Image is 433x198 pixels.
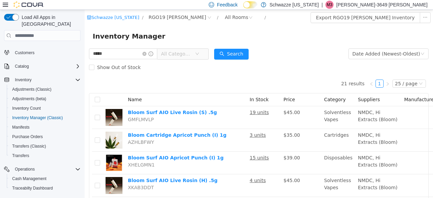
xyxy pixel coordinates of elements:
[12,153,29,158] span: Transfers
[12,48,81,57] span: Customers
[199,87,210,92] span: Price
[7,94,83,104] button: Adjustments (beta)
[199,168,215,173] span: $45.00
[327,1,333,9] span: M3
[237,164,271,187] td: Solventless Vapes
[12,106,41,111] span: Inventory Count
[217,1,237,8] span: Feedback
[12,185,53,191] span: Traceabilty Dashboard
[9,152,81,160] span: Transfers
[285,72,289,76] i: icon: left
[9,104,44,112] a: Inventory Count
[64,4,121,11] span: RGO19 Hobbs
[1,164,83,174] button: Operations
[283,70,291,78] li: Previous Page
[243,1,257,8] input: Dark Mode
[111,42,115,47] i: icon: down
[9,142,49,150] a: Transfers (Classic)
[268,39,336,49] div: Date Added (Newest-Oldest)
[64,42,69,46] i: icon: info-circle
[12,87,51,92] span: Adjustments (Classic)
[140,2,164,13] div: All Rooms
[7,104,83,113] button: Inventory Count
[9,133,46,141] a: Purchase Orders
[336,42,340,47] i: icon: down
[21,99,38,116] img: Bloom Surf AIO Live Rosin (S) .5g hero shot
[7,132,83,141] button: Purchase Orders
[320,87,351,92] span: Manufacturer
[273,145,313,158] span: NMDC, Hi Extracts (Bloom)
[237,96,271,119] td: Solventless Vapes
[130,39,164,50] button: icon: searchSearch
[43,87,57,92] span: Name
[9,95,49,103] a: Adjustments (beta)
[325,1,334,9] div: Michael-3649 Morefield
[43,100,132,105] a: Bloom Surf AIO Live Rosin (S) .5g
[270,1,319,9] p: Schwazze [US_STATE]
[335,2,346,13] button: icon: ellipsis
[9,123,32,131] a: Manifests
[12,76,34,84] button: Inventory
[7,113,83,123] button: Inventory Manager (Classic)
[12,62,81,70] span: Catalog
[7,85,83,94] button: Adjustments (Classic)
[7,141,83,151] button: Transfers (Classic)
[180,5,181,10] span: /
[9,133,81,141] span: Purchase Orders
[273,168,313,180] span: NMDC, Hi Extracts (Bloom)
[321,1,323,9] p: |
[199,123,215,128] span: $35.00
[12,62,31,70] button: Catalog
[43,145,139,151] a: Bloom Surf AIO Apricot Punch (I) 1g
[76,41,107,47] span: All Categories
[7,183,83,193] button: Traceabilty Dashboard
[301,72,305,76] i: icon: right
[14,1,44,8] img: Cova
[273,123,313,135] span: NMDC, Hi Extracts (Bloom)
[9,95,81,103] span: Adjustments (beta)
[58,42,62,46] i: icon: close-circle
[43,130,70,135] span: AZHLBFWY
[2,5,7,10] i: icon: shop
[311,70,333,78] div: 25 / page
[15,77,31,83] span: Inventory
[132,5,134,10] span: /
[7,174,83,183] button: Cash Management
[12,134,43,139] span: Purchase Orders
[12,125,29,130] span: Manifests
[9,184,81,192] span: Traceabilty Dashboard
[9,123,81,131] span: Manifests
[15,64,29,69] span: Catalog
[43,123,142,128] a: Bloom Cartridge Apricot Punch (I) 1g
[299,70,307,78] li: Next Page
[12,165,81,173] span: Operations
[240,87,261,92] span: Category
[336,1,428,9] p: [PERSON_NAME]-3649 [PERSON_NAME]
[237,119,271,142] td: Cartridges
[21,145,38,161] img: Bloom Surf AIO Apricot Punch (I) 1g hero shot
[165,100,184,105] u: 19 units
[9,175,81,183] span: Cash Management
[9,142,81,150] span: Transfers (Classic)
[334,72,338,76] i: icon: down
[15,167,35,172] span: Operations
[12,165,38,173] button: Operations
[9,85,54,93] a: Adjustments (Classic)
[291,70,299,78] li: 1
[165,123,181,128] u: 3 units
[226,2,336,13] button: Export RGO19 [PERSON_NAME] Inventory
[165,145,184,151] u: 15 units
[9,114,81,122] span: Inventory Manager (Classic)
[9,104,81,112] span: Inventory Count
[15,50,35,56] span: Customers
[165,168,181,173] u: 4 units
[12,144,46,149] span: Transfers (Classic)
[1,62,83,71] button: Catalog
[1,75,83,85] button: Inventory
[9,85,81,93] span: Adjustments (Classic)
[9,152,32,160] a: Transfers
[10,55,59,60] span: Show Out of Stock
[21,167,38,184] img: Bloom Surf AIO Live Rosin (H) .5g hero shot
[199,145,215,151] span: $39.00
[9,175,49,183] a: Cash Management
